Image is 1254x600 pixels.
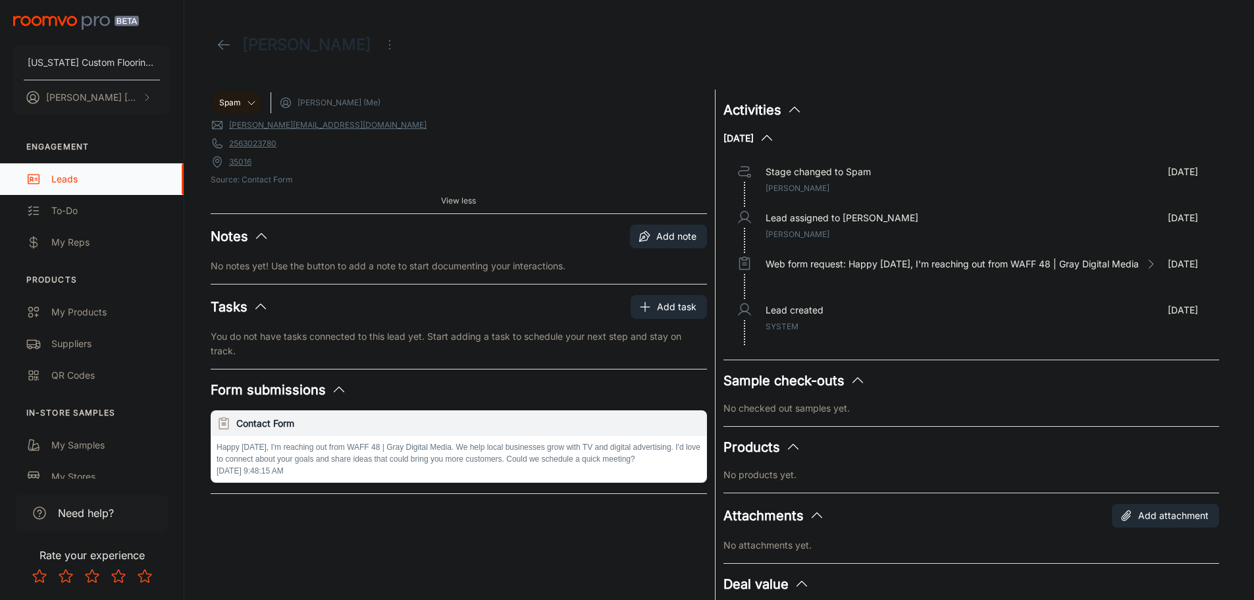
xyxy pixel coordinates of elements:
div: To-do [51,204,170,218]
button: Rate 5 star [132,563,158,589]
span: [PERSON_NAME] [766,229,829,239]
h6: Contact Form [236,416,701,431]
p: You do not have tasks connected to this lead yet. Start adding a task to schedule your next step ... [211,329,707,358]
p: [DATE] [1168,303,1198,317]
a: [PERSON_NAME][EMAIL_ADDRESS][DOMAIN_NAME] [229,119,427,131]
button: Activities [723,100,802,120]
p: [DATE] [1168,165,1198,179]
button: Contact FormHappy [DATE], I'm reaching out from WAFF 48 | Gray Digital Media. We help local busin... [211,411,706,482]
button: Deal value [723,574,810,594]
span: View less [441,195,476,207]
button: View less [436,191,481,211]
span: [PERSON_NAME] (Me) [298,97,380,109]
div: Spam [211,92,263,113]
span: Need help? [58,505,114,521]
button: Add attachment [1112,504,1219,528]
p: Lead assigned to [PERSON_NAME] [766,211,918,225]
div: Suppliers [51,337,170,351]
button: Open menu [377,32,403,58]
p: No products yet. [723,468,1220,482]
button: [PERSON_NAME] [PERSON_NAME] [13,80,170,115]
button: Tasks [211,297,269,317]
p: No checked out samples yet. [723,401,1220,416]
button: Sample check-outs [723,371,866,391]
button: Notes [211,227,269,246]
button: Add note [630,225,707,248]
button: Products [723,437,801,457]
p: [DATE] [1168,257,1198,271]
p: No attachments yet. [723,538,1220,553]
h1: [PERSON_NAME] [242,33,371,57]
p: Rate your experience [11,547,173,563]
div: My Stores [51,470,170,484]
a: 35016 [229,156,251,168]
button: Form submissions [211,380,347,400]
button: Add task [631,295,707,319]
div: My Samples [51,438,170,452]
span: Spam [219,97,241,109]
div: My Reps [51,235,170,250]
span: [PERSON_NAME] [766,183,829,193]
button: [DATE] [723,130,775,146]
p: [US_STATE] Custom Flooring & Design [28,55,156,70]
div: QR Codes [51,368,170,383]
button: Rate 2 star [53,563,79,589]
p: Stage changed to Spam [766,165,871,179]
button: Attachments [723,506,825,526]
p: [DATE] [1168,211,1198,225]
button: Rate 3 star [79,563,105,589]
p: Web form request: Happy [DATE], I'm reaching out from WAFF 48 | Gray Digital Media [766,257,1139,271]
p: Lead created [766,303,823,317]
a: 2563023780 [229,138,276,150]
div: Leads [51,172,170,186]
p: [PERSON_NAME] [PERSON_NAME] [46,90,139,105]
button: Rate 1 star [26,563,53,589]
p: No notes yet! Use the button to add a note to start documenting your interactions. [211,259,707,273]
span: [DATE] 9:48:15 AM [217,466,284,476]
button: [US_STATE] Custom Flooring & Design [13,45,170,80]
div: My Products [51,305,170,319]
span: System [766,321,798,331]
p: Happy [DATE], I'm reaching out from WAFF 48 | Gray Digital Media. We help local businesses grow w... [217,441,701,465]
span: Source: Contact Form [211,174,707,186]
img: Roomvo PRO Beta [13,16,139,30]
button: Rate 4 star [105,563,132,589]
